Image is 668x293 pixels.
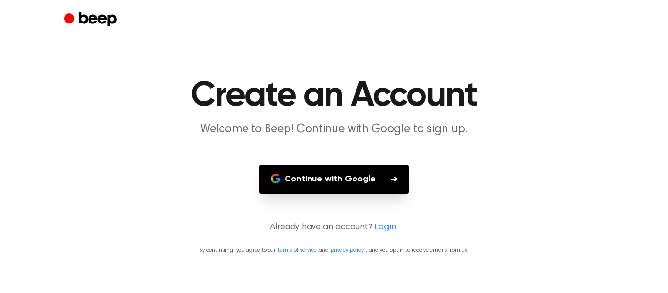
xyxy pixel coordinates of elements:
p: Welcome to Beep! Continue with Google to sign up. [146,121,522,137]
a: privacy policy [331,248,364,253]
a: Login [374,221,396,234]
p: Already have an account? [12,221,656,234]
button: Continue with Google [259,165,409,194]
a: terms of service [278,248,316,253]
p: By continuing, you agree to our and , and you opt in to receive emails from us. [12,246,656,255]
a: Beep [64,10,119,29]
h1: Create an Account [84,78,584,113]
